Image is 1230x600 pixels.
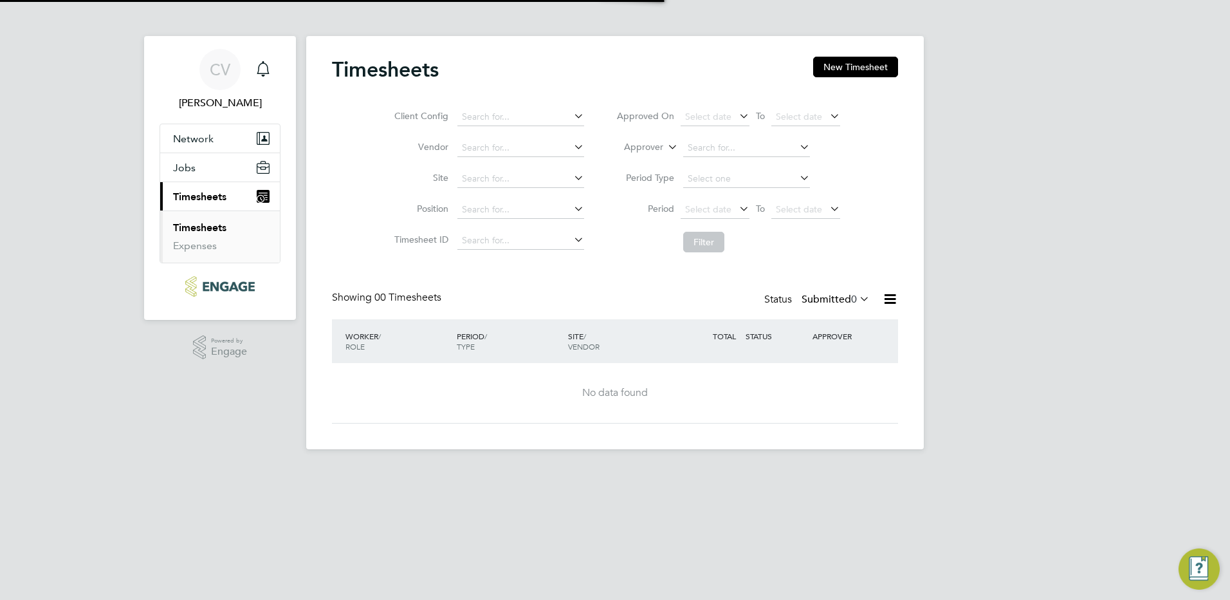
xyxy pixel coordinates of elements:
input: Search for... [457,170,584,188]
span: ROLE [345,341,365,352]
button: Timesheets [160,182,280,211]
span: Jobs [173,162,196,174]
label: Submitted [802,293,870,306]
div: Timesheets [160,211,280,263]
span: / [583,331,586,341]
img: ncclondon-logo-retina.png [185,276,254,297]
a: CV[PERSON_NAME] [160,49,280,111]
span: VENDOR [568,341,600,352]
span: / [378,331,381,341]
label: Position [390,203,448,214]
button: Jobs [160,153,280,182]
label: Period Type [616,172,674,183]
button: Filter [683,232,724,252]
label: Vendor [390,141,448,153]
span: Select date [685,203,731,215]
span: Caroline Vizzuett [160,95,280,111]
span: Select date [685,111,731,122]
span: Timesheets [173,191,226,203]
span: CV [210,61,230,78]
a: Timesheets [173,221,226,234]
span: / [484,331,487,341]
label: Client Config [390,110,448,122]
div: SITE [565,324,676,358]
label: Period [616,203,674,214]
button: New Timesheet [813,57,898,77]
span: TOTAL [713,331,736,341]
input: Search for... [457,201,584,219]
div: PERIOD [454,324,565,358]
label: Site [390,172,448,183]
div: Status [764,291,872,309]
div: WORKER [342,324,454,358]
span: Network [173,133,214,145]
span: 00 Timesheets [374,291,441,304]
div: STATUS [742,324,809,348]
span: 0 [851,293,857,306]
span: Select date [776,203,822,215]
div: No data found [345,386,885,400]
h2: Timesheets [332,57,439,82]
div: APPROVER [809,324,876,348]
input: Search for... [457,139,584,157]
input: Select one [683,170,810,188]
input: Search for... [457,232,584,250]
button: Network [160,124,280,153]
span: To [752,108,769,124]
span: Select date [776,111,822,122]
span: To [752,200,769,217]
a: Powered byEngage [193,335,248,360]
nav: Main navigation [144,36,296,320]
label: Approved On [616,110,674,122]
a: Expenses [173,239,217,252]
label: Approver [605,141,663,154]
input: Search for... [683,139,810,157]
span: TYPE [457,341,475,352]
a: Go to home page [160,276,280,297]
label: Timesheet ID [390,234,448,245]
span: Engage [211,346,247,357]
span: Powered by [211,335,247,346]
div: Showing [332,291,444,305]
button: Engage Resource Center [1179,548,1220,590]
input: Search for... [457,108,584,126]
